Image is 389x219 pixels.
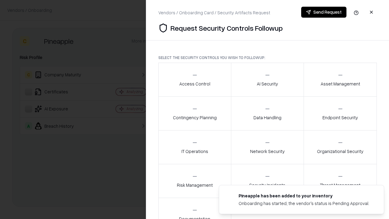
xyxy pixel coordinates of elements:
[181,148,208,155] p: IT Operations
[226,193,234,200] img: pineappleenergy.com
[253,114,281,121] p: Data Handling
[304,96,377,130] button: Endpoint Security
[304,130,377,164] button: Organizational Security
[231,96,304,130] button: Data Handling
[322,114,358,121] p: Endpoint Security
[249,182,285,188] p: Security Incidents
[304,63,377,97] button: Asset Management
[158,55,377,60] p: Select the security controls you wish to followup:
[239,193,369,199] div: Pineapple has been added to your inventory
[239,200,369,207] div: Onboarding has started, the vendor's status is Pending Approval.
[158,96,231,130] button: Contingency Planning
[320,182,360,188] p: Threat Management
[250,148,285,155] p: Network Security
[231,63,304,97] button: AI Security
[170,23,283,33] p: Request Security Controls Followup
[321,81,360,87] p: Asset Management
[231,130,304,164] button: Network Security
[257,81,278,87] p: AI Security
[231,164,304,198] button: Security Incidents
[158,9,270,16] div: Vendors / Onboarding Card / Security Artifacts Request
[304,164,377,198] button: Threat Management
[158,130,231,164] button: IT Operations
[158,164,231,198] button: Risk Management
[179,81,210,87] p: Access Control
[173,114,217,121] p: Contingency Planning
[158,63,231,97] button: Access Control
[317,148,363,155] p: Organizational Security
[301,7,346,18] button: Send Request
[177,182,213,188] p: Risk Management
